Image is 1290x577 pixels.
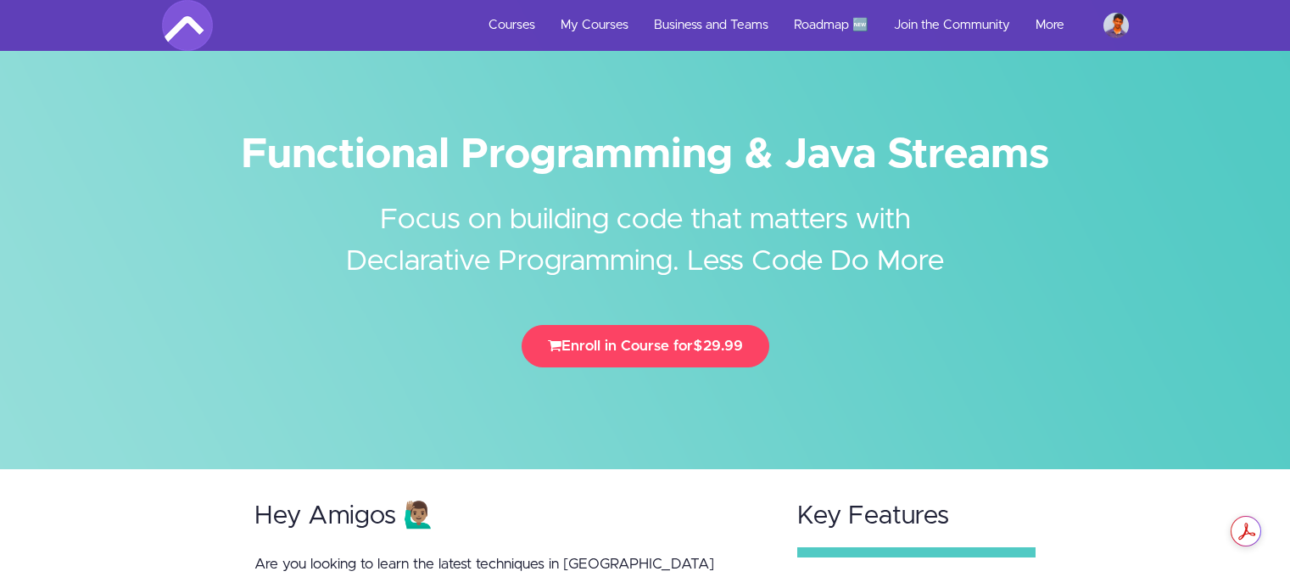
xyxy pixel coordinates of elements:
span: $29.99 [693,339,743,353]
h2: Hey Amigos 🙋🏽‍♂️ [254,502,765,530]
button: Enroll in Course for$29.99 [522,325,769,367]
h1: Functional Programming & Java Streams [162,136,1129,174]
img: jaymanale29@gmail.com [1103,13,1129,38]
h2: Key Features [797,502,1036,530]
h2: Focus on building code that matters with Declarative Programming. Less Code Do More [327,174,963,283]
